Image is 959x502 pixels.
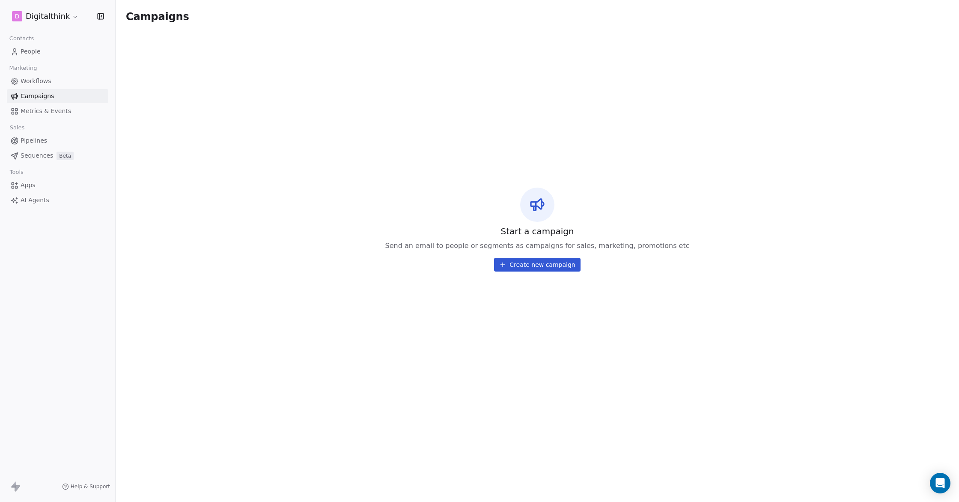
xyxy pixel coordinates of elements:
[71,483,110,490] span: Help & Support
[7,149,108,163] a: SequencesBeta
[6,166,27,179] span: Tools
[15,12,20,21] span: D
[7,134,108,148] a: Pipelines
[26,11,70,22] span: Digitalthink
[7,45,108,59] a: People
[57,152,74,160] span: Beta
[21,151,53,160] span: Sequences
[7,89,108,103] a: Campaigns
[62,483,110,490] a: Help & Support
[21,77,51,86] span: Workflows
[10,9,80,24] button: DDigitalthink
[126,10,189,22] span: Campaigns
[7,74,108,88] a: Workflows
[385,241,690,251] span: Send an email to people or segments as campaigns for sales, marketing, promotions etc
[494,258,580,272] button: Create new campaign
[7,178,108,192] a: Apps
[930,473,950,493] div: Open Intercom Messenger
[6,32,38,45] span: Contacts
[21,136,47,145] span: Pipelines
[21,181,36,190] span: Apps
[21,196,49,205] span: AI Agents
[501,225,574,237] span: Start a campaign
[7,104,108,118] a: Metrics & Events
[7,193,108,207] a: AI Agents
[21,47,41,56] span: People
[21,92,54,101] span: Campaigns
[6,121,28,134] span: Sales
[6,62,41,75] span: Marketing
[21,107,71,116] span: Metrics & Events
